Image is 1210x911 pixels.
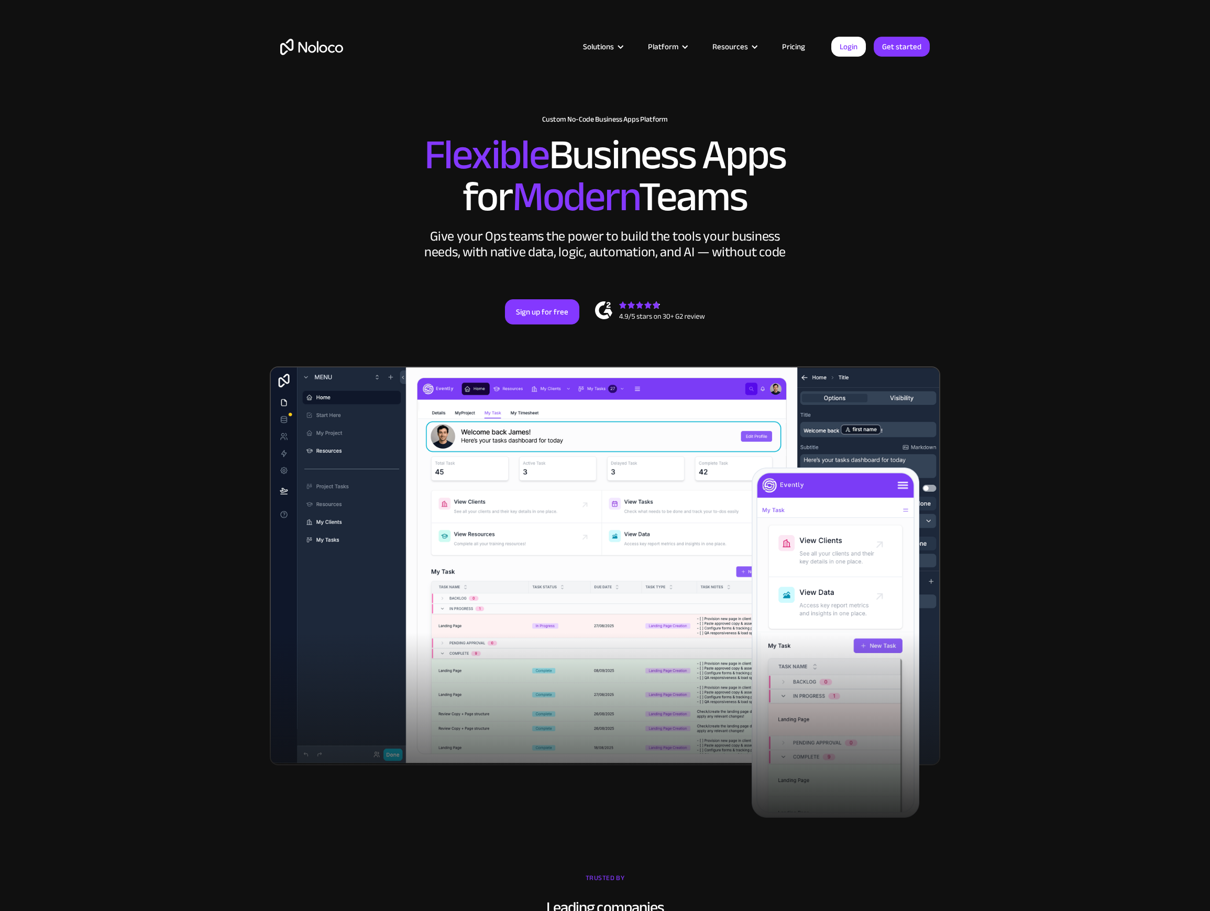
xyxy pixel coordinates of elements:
span: Flexible [424,116,549,194]
div: Give your Ops teams the power to build the tools your business needs, with native data, logic, au... [422,229,788,260]
h2: Business Apps for Teams [280,134,930,218]
a: Pricing [769,40,818,53]
div: Platform [635,40,699,53]
div: Platform [648,40,678,53]
div: Solutions [570,40,635,53]
h1: Custom No-Code Business Apps Platform [280,115,930,124]
a: Login [831,37,866,57]
div: Resources [699,40,769,53]
span: Modern [512,158,639,236]
div: Resources [712,40,748,53]
div: Solutions [583,40,614,53]
a: home [280,39,343,55]
a: Sign up for free [505,299,579,324]
a: Get started [874,37,930,57]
